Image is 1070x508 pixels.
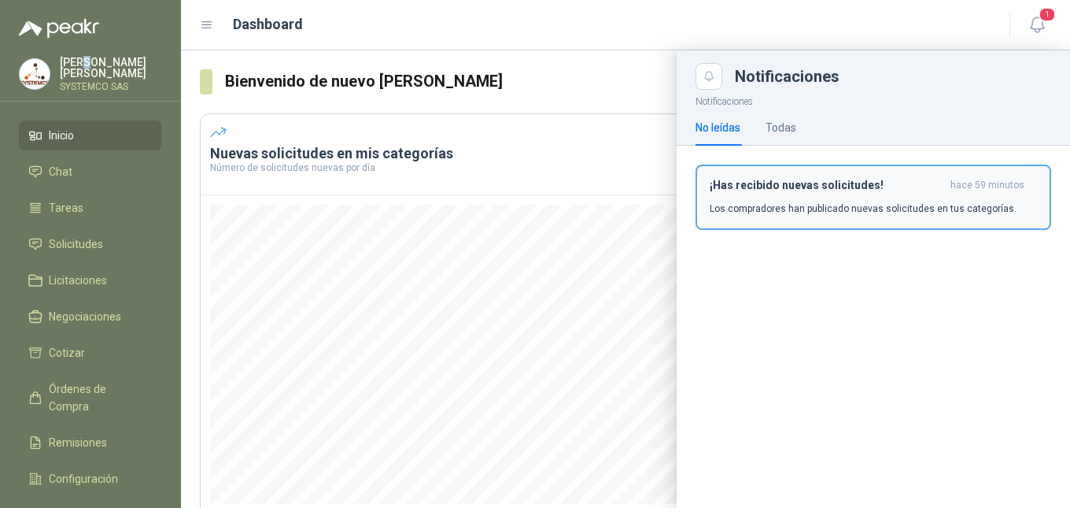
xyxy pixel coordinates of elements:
a: Remisiones [19,428,162,458]
p: SYSTEMCO SAS [60,82,162,91]
h3: ¡Has recibido nuevas solicitudes! [710,179,944,192]
a: Licitaciones [19,265,162,295]
a: Órdenes de Compra [19,374,162,421]
span: Licitaciones [49,272,107,289]
span: Negociaciones [49,308,121,325]
span: Solicitudes [49,235,103,253]
a: Tareas [19,193,162,223]
button: Close [695,63,722,90]
p: Los compradores han publicado nuevas solicitudes en tus categorías. [710,202,1016,216]
button: 1 [1023,11,1051,39]
span: 1 [1039,7,1056,22]
span: Órdenes de Compra [49,380,147,415]
a: Cotizar [19,338,162,368]
a: Solicitudes [19,229,162,259]
span: Chat [49,163,72,180]
a: Inicio [19,121,162,150]
span: Inicio [49,127,74,144]
p: [PERSON_NAME] [PERSON_NAME] [60,57,162,79]
div: Notificaciones [735,69,1051,84]
h1: Dashboard [233,13,303,35]
button: ¡Has recibido nuevas solicitudes!hace 59 minutos Los compradores han publicado nuevas solicitudes... [695,165,1051,230]
div: No leídas [695,119,740,136]
span: Tareas [49,199,83,217]
span: hace 59 minutos [950,179,1024,192]
span: Remisiones [49,434,107,451]
span: Cotizar [49,344,85,362]
div: Todas [766,119,796,136]
a: Configuración [19,464,162,494]
span: Configuración [49,470,118,488]
p: Notificaciones [677,90,1070,109]
img: Company Logo [20,59,50,89]
a: Negociaciones [19,302,162,332]
img: Logo peakr [19,19,99,38]
a: Chat [19,157,162,187]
